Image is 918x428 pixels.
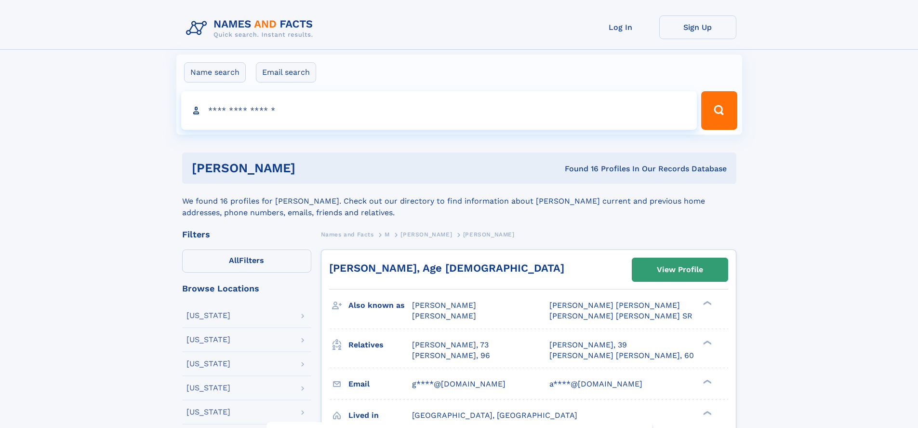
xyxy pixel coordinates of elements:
div: Browse Locations [182,284,311,293]
a: View Profile [632,258,728,281]
span: [PERSON_NAME] [PERSON_NAME] SR [549,311,692,320]
div: We found 16 profiles for [PERSON_NAME]. Check out our directory to find information about [PERSON... [182,184,736,219]
div: Found 16 Profiles In Our Records Database [430,164,727,174]
a: [PERSON_NAME], Age [DEMOGRAPHIC_DATA] [329,262,564,274]
label: Filters [182,249,311,273]
label: Email search [256,62,316,83]
a: [PERSON_NAME] [PERSON_NAME], 60 [549,350,694,361]
div: [US_STATE] [186,360,230,368]
input: search input [181,91,697,130]
a: Sign Up [659,15,736,39]
div: Filters [182,230,311,239]
h3: Relatives [348,337,412,353]
div: [US_STATE] [186,336,230,344]
span: [PERSON_NAME] [463,231,515,238]
label: Name search [184,62,246,83]
div: ❯ [701,378,712,385]
h3: Email [348,376,412,392]
h3: Lived in [348,407,412,424]
div: ❯ [701,410,712,416]
span: [PERSON_NAME] [412,301,476,310]
a: [PERSON_NAME], 39 [549,340,627,350]
div: ❯ [701,300,712,306]
div: View Profile [657,259,703,281]
div: ❯ [701,339,712,345]
a: [PERSON_NAME], 73 [412,340,489,350]
span: M [385,231,390,238]
div: [US_STATE] [186,408,230,416]
a: [PERSON_NAME] [400,228,452,240]
span: [PERSON_NAME] [400,231,452,238]
img: Logo Names and Facts [182,15,321,41]
div: [US_STATE] [186,312,230,319]
button: Search Button [701,91,737,130]
a: Log In [582,15,659,39]
a: [PERSON_NAME], 96 [412,350,490,361]
div: [US_STATE] [186,384,230,392]
h3: Also known as [348,297,412,314]
h1: [PERSON_NAME] [192,162,430,174]
a: Names and Facts [321,228,374,240]
span: All [229,256,239,265]
span: [PERSON_NAME] [412,311,476,320]
span: [PERSON_NAME] [PERSON_NAME] [549,301,680,310]
a: M [385,228,390,240]
span: [GEOGRAPHIC_DATA], [GEOGRAPHIC_DATA] [412,411,577,420]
